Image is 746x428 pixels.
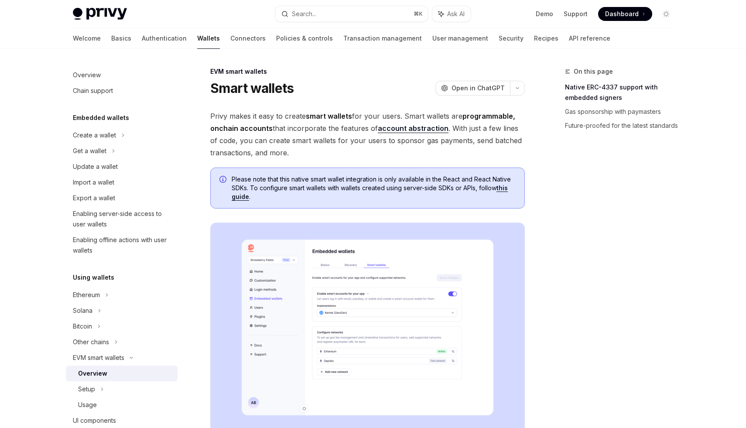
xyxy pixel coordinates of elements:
a: Future-proofed for the latest standards [565,119,680,133]
a: Transaction management [343,28,422,49]
div: EVM smart wallets [210,67,525,76]
a: Export a wallet [66,190,178,206]
a: Chain support [66,83,178,99]
a: Security [499,28,524,49]
a: Usage [66,397,178,413]
div: EVM smart wallets [73,353,124,363]
svg: Info [219,176,228,185]
span: On this page [574,66,613,77]
a: Gas sponsorship with paymasters [565,105,680,119]
span: ⌘ K [414,10,423,17]
button: Open in ChatGPT [435,81,510,96]
a: account abstraction [378,124,448,133]
a: Overview [66,67,178,83]
a: Connectors [230,28,266,49]
h1: Smart wallets [210,80,294,96]
a: Enabling offline actions with user wallets [66,232,178,258]
span: Privy makes it easy to create for your users. Smart wallets are that incorporate the features of ... [210,110,525,159]
a: Import a wallet [66,175,178,190]
a: Demo [536,10,553,18]
h5: Using wallets [73,272,114,283]
span: Please note that this native smart wallet integration is only available in the React and React Na... [232,175,516,201]
div: Setup [78,384,95,394]
span: Ask AI [447,10,465,18]
a: Authentication [142,28,187,49]
a: Dashboard [598,7,652,21]
a: Update a wallet [66,159,178,175]
button: Toggle dark mode [659,7,673,21]
h5: Embedded wallets [73,113,129,123]
a: Enabling server-side access to user wallets [66,206,178,232]
div: Update a wallet [73,161,118,172]
div: Search... [292,9,316,19]
div: Bitcoin [73,321,92,332]
div: Import a wallet [73,177,114,188]
a: Welcome [73,28,101,49]
div: UI components [73,415,116,426]
a: API reference [569,28,610,49]
div: Solana [73,305,92,316]
a: User management [432,28,488,49]
a: Basics [111,28,131,49]
strong: smart wallets [306,112,352,120]
div: Export a wallet [73,193,115,203]
div: Create a wallet [73,130,116,140]
div: Usage [78,400,97,410]
a: Native ERC-4337 support with embedded signers [565,80,680,105]
div: Chain support [73,86,113,96]
a: Recipes [534,28,558,49]
img: light logo [73,8,127,20]
a: Policies & controls [276,28,333,49]
div: Ethereum [73,290,100,300]
span: Open in ChatGPT [452,84,505,92]
div: Overview [73,70,101,80]
div: Overview [78,368,107,379]
div: Other chains [73,337,109,347]
a: Wallets [197,28,220,49]
div: Enabling server-side access to user wallets [73,209,172,229]
button: Search...⌘K [275,6,428,22]
button: Ask AI [432,6,471,22]
a: Overview [66,366,178,381]
div: Enabling offline actions with user wallets [73,235,172,256]
div: Get a wallet [73,146,106,156]
a: Support [564,10,588,18]
span: Dashboard [605,10,639,18]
